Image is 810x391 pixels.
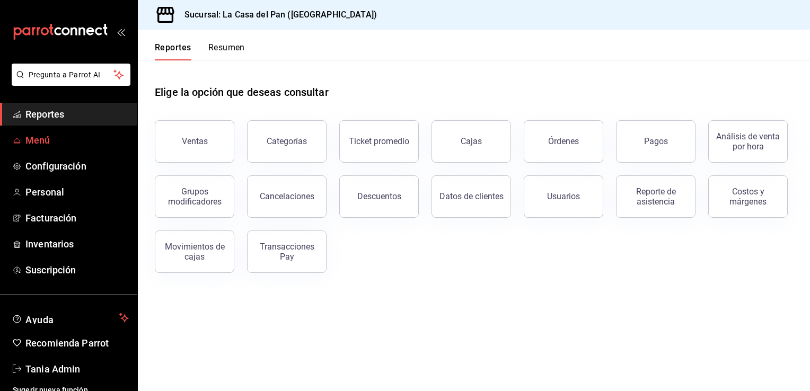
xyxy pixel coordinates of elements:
[254,242,320,262] div: Transacciones Pay
[155,84,329,100] h1: Elige la opción que deseas consultar
[25,185,129,199] span: Personal
[155,42,245,60] div: navigation tabs
[548,136,579,146] div: Órdenes
[155,175,234,218] button: Grupos modificadores
[547,191,580,201] div: Usuarios
[155,120,234,163] button: Ventas
[432,120,511,163] a: Cajas
[339,120,419,163] button: Ticket promedio
[267,136,307,146] div: Categorías
[524,120,603,163] button: Órdenes
[162,242,227,262] div: Movimientos de cajas
[25,312,115,324] span: Ayuda
[349,136,409,146] div: Ticket promedio
[616,175,695,218] button: Reporte de asistencia
[208,42,245,60] button: Resumen
[339,175,419,218] button: Descuentos
[7,77,130,88] a: Pregunta a Parrot AI
[708,175,788,218] button: Costos y márgenes
[25,211,129,225] span: Facturación
[155,42,191,60] button: Reportes
[461,135,482,148] div: Cajas
[247,175,327,218] button: Cancelaciones
[439,191,504,201] div: Datos de clientes
[25,263,129,277] span: Suscripción
[29,69,114,81] span: Pregunta a Parrot AI
[155,230,234,273] button: Movimientos de cajas
[432,175,511,218] button: Datos de clientes
[162,186,227,207] div: Grupos modificadores
[25,159,129,173] span: Configuración
[357,191,401,201] div: Descuentos
[25,107,129,121] span: Reportes
[715,131,781,152] div: Análisis de venta por hora
[247,120,327,163] button: Categorías
[25,336,129,350] span: Recomienda Parrot
[524,175,603,218] button: Usuarios
[12,64,130,86] button: Pregunta a Parrot AI
[715,186,781,207] div: Costos y márgenes
[25,133,129,147] span: Menú
[176,8,377,21] h3: Sucursal: La Casa del Pan ([GEOGRAPHIC_DATA])
[708,120,788,163] button: Análisis de venta por hora
[247,230,327,273] button: Transacciones Pay
[260,191,314,201] div: Cancelaciones
[616,120,695,163] button: Pagos
[644,136,668,146] div: Pagos
[623,186,689,207] div: Reporte de asistencia
[25,362,129,376] span: Tania Admin
[117,28,125,36] button: open_drawer_menu
[182,136,208,146] div: Ventas
[25,237,129,251] span: Inventarios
